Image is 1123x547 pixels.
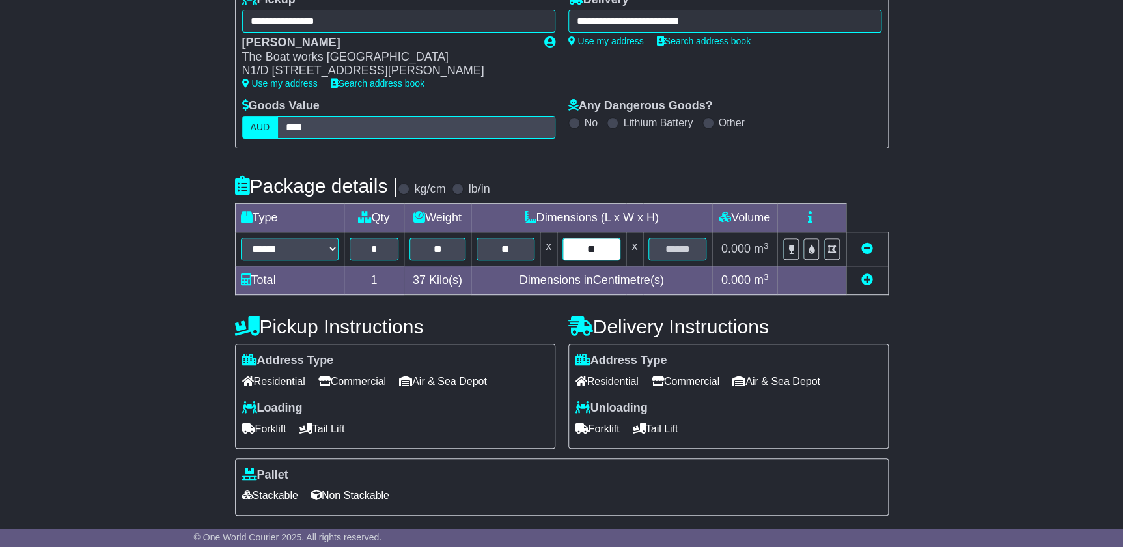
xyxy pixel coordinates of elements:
[754,242,769,255] span: m
[861,242,873,255] a: Remove this item
[721,273,751,287] span: 0.000
[712,204,777,232] td: Volume
[471,204,712,232] td: Dimensions (L x W x H)
[242,64,531,78] div: N1/D [STREET_ADDRESS][PERSON_NAME]
[242,36,531,50] div: [PERSON_NAME]
[399,371,487,391] span: Air & Sea Depot
[318,371,386,391] span: Commercial
[623,117,693,129] label: Lithium Battery
[242,401,303,415] label: Loading
[719,117,745,129] label: Other
[242,116,279,139] label: AUD
[764,272,769,282] sup: 3
[242,354,334,368] label: Address Type
[633,419,678,439] span: Tail Lift
[568,36,644,46] a: Use my address
[242,419,286,439] span: Forklift
[242,468,288,483] label: Pallet
[242,485,298,505] span: Stackable
[626,232,643,266] td: x
[344,204,404,232] td: Qty
[732,371,820,391] span: Air & Sea Depot
[344,266,404,295] td: 1
[242,78,318,89] a: Use my address
[754,273,769,287] span: m
[657,36,751,46] a: Search address book
[404,204,471,232] td: Weight
[468,182,490,197] label: lb/in
[585,117,598,129] label: No
[652,371,719,391] span: Commercial
[235,316,555,337] h4: Pickup Instructions
[242,371,305,391] span: Residential
[242,50,531,64] div: The Boat works [GEOGRAPHIC_DATA]
[331,78,424,89] a: Search address book
[575,401,648,415] label: Unloading
[413,273,426,287] span: 37
[311,485,389,505] span: Non Stackable
[861,273,873,287] a: Add new item
[194,532,382,542] span: © One World Courier 2025. All rights reserved.
[235,266,344,295] td: Total
[721,242,751,255] span: 0.000
[242,99,320,113] label: Goods Value
[568,316,889,337] h4: Delivery Instructions
[575,354,667,368] label: Address Type
[568,99,713,113] label: Any Dangerous Goods?
[235,175,398,197] h4: Package details |
[235,204,344,232] td: Type
[299,419,345,439] span: Tail Lift
[414,182,445,197] label: kg/cm
[471,266,712,295] td: Dimensions in Centimetre(s)
[575,371,639,391] span: Residential
[404,266,471,295] td: Kilo(s)
[575,419,620,439] span: Forklift
[540,232,557,266] td: x
[764,241,769,251] sup: 3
